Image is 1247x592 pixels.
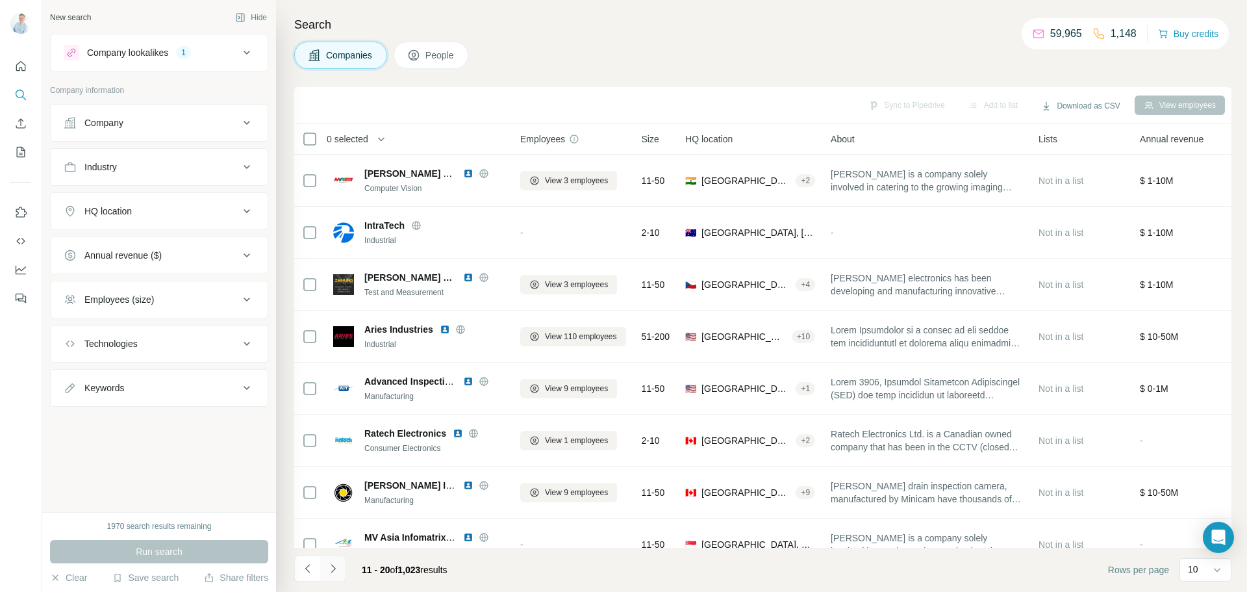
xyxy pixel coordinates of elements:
span: [PERSON_NAME] drain inspection camera, manufactured by Minicam have thousands of precision-built ... [831,480,1023,506]
button: Save search [112,571,179,584]
span: [GEOGRAPHIC_DATA], Southwest [701,538,815,551]
span: Not in a list [1039,383,1083,394]
span: About [831,133,855,146]
span: $ 10-50M [1140,331,1178,342]
span: [GEOGRAPHIC_DATA], [GEOGRAPHIC_DATA] [701,226,815,239]
button: Hide [226,8,276,27]
button: View 3 employees [520,275,617,294]
span: 🇮🇳 [685,174,696,187]
div: Industrial [364,339,505,350]
img: LinkedIn logo [463,480,473,491]
div: Keywords [84,381,124,394]
span: [GEOGRAPHIC_DATA], [GEOGRAPHIC_DATA]|District of [GEOGRAPHIC_DATA] [701,278,790,291]
div: Computer Vision [364,183,505,194]
span: 🇦🇺 [685,226,696,239]
button: My lists [10,140,31,164]
button: Annual revenue ($) [51,240,268,271]
span: IntraTech [364,219,405,232]
span: View 1 employees [545,435,608,446]
div: Industrial Automation [364,547,505,558]
span: View 3 employees [545,279,608,290]
span: Not in a list [1039,539,1083,550]
button: Company [51,107,268,138]
span: [GEOGRAPHIC_DATA], [US_STATE] [701,330,787,343]
button: Feedback [10,287,31,310]
span: - [1140,539,1143,550]
button: Share filters [204,571,268,584]
button: Technologies [51,328,268,359]
span: 0 selected [327,133,368,146]
img: LinkedIn logo [453,428,463,439]
img: Logo of Zikmund electronics [333,274,354,295]
div: 1970 search results remaining [107,521,212,532]
span: [PERSON_NAME] Vision and Robotics Private [364,168,563,179]
span: Not in a list [1039,175,1083,186]
span: Aries Industries [364,323,433,336]
div: Company [84,116,123,129]
img: Logo of Hathorn Inspection Cameras [333,482,354,503]
span: - [520,539,523,550]
img: Logo of Advanced Inspection Technologies [333,383,354,393]
span: - [831,227,834,238]
div: Company lookalikes [87,46,168,59]
button: Navigate to previous page [294,556,320,582]
button: Dashboard [10,258,31,281]
div: Technologies [84,337,138,350]
div: New search [50,12,91,23]
span: Size [642,133,659,146]
p: Company information [50,84,268,96]
button: View 110 employees [520,327,626,346]
span: [GEOGRAPHIC_DATA], [GEOGRAPHIC_DATA] [701,434,790,447]
button: Employees (size) [51,284,268,315]
div: Manufacturing [364,495,505,506]
span: $ 1-10M [1140,227,1173,238]
p: 1,148 [1111,26,1137,42]
span: Lists [1039,133,1057,146]
span: View 9 employees [545,487,608,498]
span: [PERSON_NAME] is a company solely involved in catering to the growing imaging solution needs in [... [831,168,1023,194]
img: Avatar [10,13,31,34]
span: Lorem 3906, Ipsumdol Sitametcon Adipiscingel (SED) doe temp incididun ut laboreetd magnaali enima... [831,376,1023,402]
span: [GEOGRAPHIC_DATA], [GEOGRAPHIC_DATA] [701,486,790,499]
span: 11-50 [642,278,665,291]
span: 🇨🇿 [685,278,696,291]
img: LinkedIn logo [463,168,473,179]
span: $ 10-50M [1140,487,1178,498]
p: 59,965 [1050,26,1082,42]
span: Advanced Inspection Technologies [364,376,516,387]
button: HQ location [51,196,268,227]
span: 1,023 [397,565,420,575]
span: 🇺🇸 [685,382,696,395]
span: People [425,49,455,62]
span: - [520,227,523,238]
span: [PERSON_NAME] electronics [364,271,457,284]
img: Logo of Menzel Vision and Robotics Private [333,170,354,191]
span: 2-10 [642,226,660,239]
button: Enrich CSV [10,112,31,135]
span: HQ location [685,133,733,146]
span: $ 0-1M [1140,383,1168,394]
span: [GEOGRAPHIC_DATA], [US_STATE] [701,382,790,395]
span: results [362,565,447,575]
span: [PERSON_NAME] electronics has been developing and manufacturing innovative award-winning camera i... [831,272,1023,298]
button: Search [10,83,31,107]
button: Buy credits [1158,25,1218,43]
div: HQ location [84,205,132,218]
div: 1 [176,47,191,58]
button: Download as CSV [1032,96,1129,116]
img: Logo of Aries Industries [333,326,354,347]
div: Consumer Electronics [364,443,505,454]
div: Industry [84,161,117,174]
button: View 9 employees [520,379,617,398]
span: [GEOGRAPHIC_DATA], [GEOGRAPHIC_DATA] [701,174,790,187]
span: 2-10 [642,434,660,447]
img: Logo of Ratech Electronics [333,430,354,451]
div: + 2 [796,435,815,446]
span: View 9 employees [545,383,608,394]
span: 11-50 [642,174,665,187]
span: Not in a list [1039,279,1083,290]
div: + 1 [796,383,815,394]
div: Test and Measurement [364,287,505,298]
span: 11-50 [642,538,665,551]
span: MV Asia Infomatrix PTE [364,532,466,543]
